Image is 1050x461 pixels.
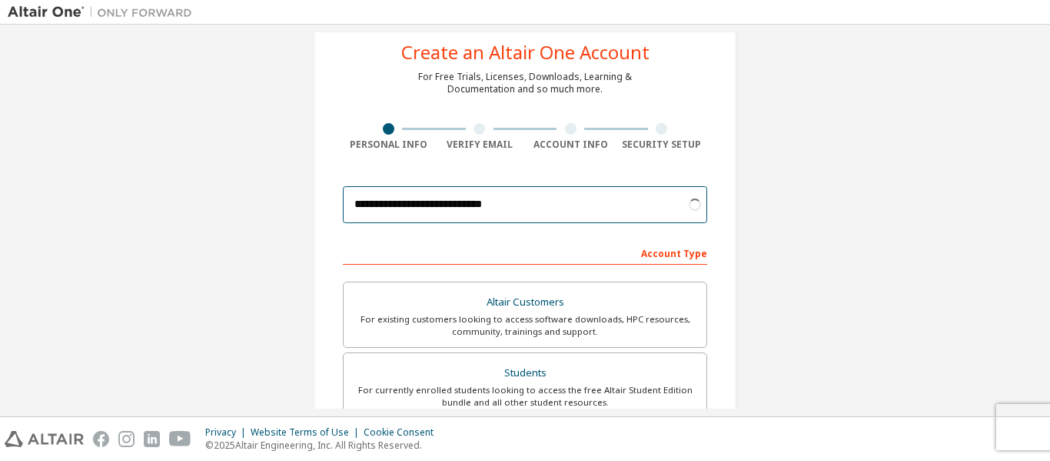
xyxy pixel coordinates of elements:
div: Personal Info [343,139,434,151]
div: Website Terms of Use [251,426,364,439]
div: Cookie Consent [364,426,443,439]
div: Account Info [525,139,616,151]
div: Create an Altair One Account [401,43,650,62]
div: Students [353,362,697,384]
div: Account Type [343,240,707,265]
div: Security Setup [616,139,708,151]
img: linkedin.svg [144,431,160,447]
img: facebook.svg [93,431,109,447]
img: Altair One [8,5,200,20]
div: Privacy [205,426,251,439]
div: Verify Email [434,139,526,151]
img: altair_logo.svg [5,431,84,447]
div: For currently enrolled students looking to access the free Altair Student Edition bundle and all ... [353,384,697,409]
div: Altair Customers [353,292,697,313]
div: For Free Trials, Licenses, Downloads, Learning & Documentation and so much more. [418,71,632,95]
img: instagram.svg [118,431,135,447]
img: youtube.svg [169,431,191,447]
p: © 2025 Altair Engineering, Inc. All Rights Reserved. [205,439,443,452]
div: For existing customers looking to access software downloads, HPC resources, community, trainings ... [353,313,697,338]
